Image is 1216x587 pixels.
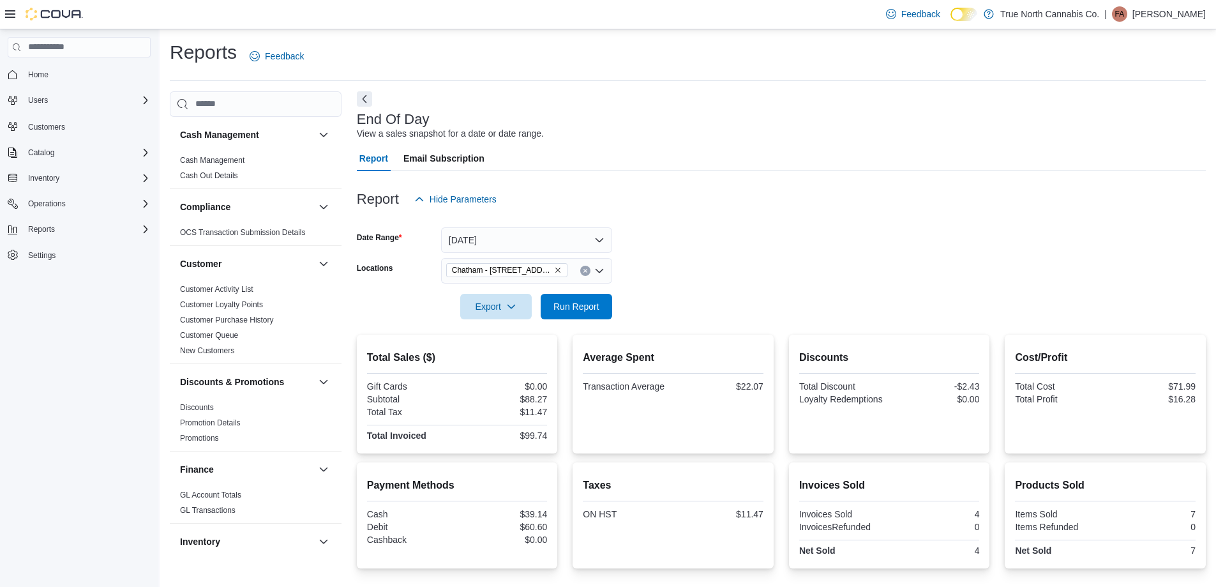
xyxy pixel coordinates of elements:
[180,402,214,413] span: Discounts
[180,315,274,325] span: Customer Purchase History
[23,93,151,108] span: Users
[180,128,313,141] button: Cash Management
[460,294,532,319] button: Export
[357,192,399,207] h3: Report
[180,434,219,443] a: Promotions
[180,155,244,165] span: Cash Management
[541,294,612,319] button: Run Report
[23,248,61,263] a: Settings
[367,478,548,493] h2: Payment Methods
[180,300,263,310] span: Customer Loyalty Points
[3,91,156,109] button: Users
[3,246,156,264] button: Settings
[180,331,238,340] a: Customer Queue
[28,199,66,209] span: Operations
[170,400,342,451] div: Discounts & Promotions
[28,70,49,80] span: Home
[23,171,151,186] span: Inventory
[180,376,284,388] h3: Discounts & Promotions
[357,112,430,127] h3: End Of Day
[1015,545,1051,556] strong: Net Sold
[452,264,552,277] span: Chatham - [STREET_ADDRESS]
[180,171,238,181] span: Cash Out Details
[180,418,241,427] a: Promotion Details
[367,431,426,441] strong: Total Invoiced
[583,350,763,365] h2: Average Spent
[676,509,763,519] div: $11.47
[367,509,454,519] div: Cash
[583,509,670,519] div: ON HST
[357,263,393,273] label: Locations
[23,119,70,135] a: Customers
[359,146,388,171] span: Report
[1115,6,1125,22] span: FA
[8,60,151,298] nav: Complex example
[460,522,547,532] div: $60.60
[23,222,60,237] button: Reports
[403,146,484,171] span: Email Subscription
[180,201,313,213] button: Compliance
[28,224,55,234] span: Reports
[799,545,836,556] strong: Net Sold
[180,171,238,180] a: Cash Out Details
[554,266,562,274] button: Remove Chatham - 85 King St W from selection in this group
[316,256,331,271] button: Customer
[180,433,219,443] span: Promotions
[892,545,979,556] div: 4
[367,407,454,417] div: Total Tax
[594,266,604,276] button: Open list of options
[1108,509,1196,519] div: 7
[180,535,313,548] button: Inventory
[28,95,48,105] span: Users
[180,201,230,213] h3: Compliance
[265,50,304,63] span: Feedback
[468,294,524,319] span: Export
[180,228,306,237] a: OCS Transaction Submission Details
[180,128,259,141] h3: Cash Management
[799,522,887,532] div: InvoicesRefunded
[3,195,156,213] button: Operations
[23,145,151,160] span: Catalog
[28,148,54,158] span: Catalog
[892,509,979,519] div: 4
[316,374,331,390] button: Discounts & Promotions
[1132,6,1206,22] p: [PERSON_NAME]
[316,462,331,477] button: Finance
[180,156,244,165] a: Cash Management
[1108,522,1196,532] div: 0
[23,93,53,108] button: Users
[799,509,887,519] div: Invoices Sold
[28,173,59,183] span: Inventory
[580,266,590,276] button: Clear input
[367,394,454,404] div: Subtotal
[3,144,156,162] button: Catalog
[892,394,979,404] div: $0.00
[460,394,547,404] div: $88.27
[892,381,979,392] div: -$2.43
[3,169,156,187] button: Inventory
[244,43,309,69] a: Feedback
[180,316,274,324] a: Customer Purchase History
[1108,381,1196,392] div: $71.99
[3,65,156,84] button: Home
[180,285,253,294] a: Customer Activity List
[460,535,547,545] div: $0.00
[180,330,238,340] span: Customer Queue
[180,346,234,355] a: New Customers
[180,505,236,515] span: GL Transactions
[799,350,980,365] h2: Discounts
[3,117,156,135] button: Customers
[430,193,497,206] span: Hide Parameters
[180,284,253,294] span: Customer Activity List
[1015,478,1196,493] h2: Products Sold
[367,522,454,532] div: Debit
[446,263,567,277] span: Chatham - 85 King St W
[180,376,313,388] button: Discounts & Promotions
[23,67,54,82] a: Home
[950,8,977,21] input: Dark Mode
[1015,509,1102,519] div: Items Sold
[170,282,342,363] div: Customer
[367,381,454,392] div: Gift Cards
[316,534,331,549] button: Inventory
